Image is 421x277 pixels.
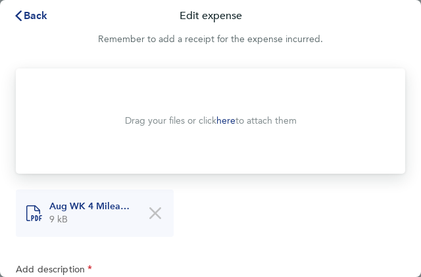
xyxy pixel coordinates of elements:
[180,8,242,24] p: Edit expense
[216,115,235,126] a: here
[24,9,48,22] span: Back
[125,114,297,128] p: Drag your files or click to attach them
[49,214,68,225] app-filesize: 9 kB
[49,200,134,213] span: Aug WK 4 Mileage.pdf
